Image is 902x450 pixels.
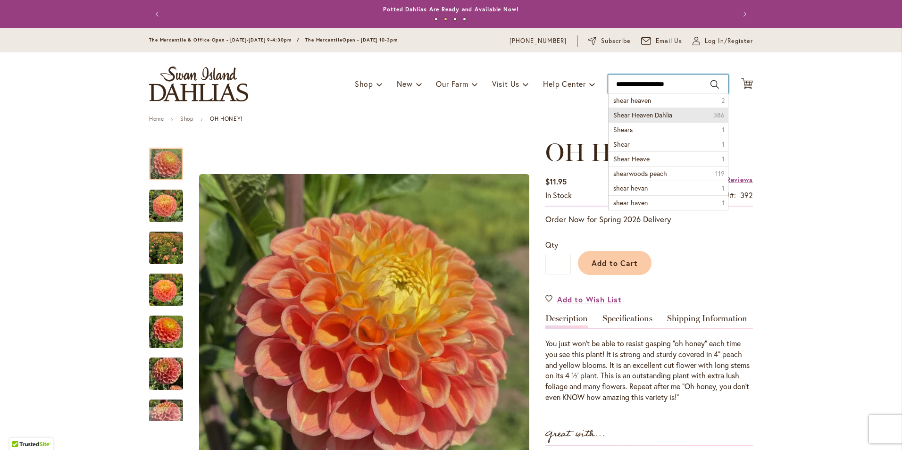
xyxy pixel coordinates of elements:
span: Shears [613,125,633,134]
span: Shear Heaven Dahlia [613,110,672,119]
span: New [397,79,412,89]
img: Oh Honey! [149,267,183,313]
span: Open - [DATE] 10-3pm [342,37,398,43]
iframe: Launch Accessibility Center [7,417,33,443]
button: 2 of 4 [444,17,447,21]
a: Log In/Register [693,36,753,46]
p: Order Now for Spring 2026 Delivery [545,214,753,225]
span: Add to Wish List [557,294,622,305]
a: Add to Wish List [545,294,622,305]
span: The Mercantile & Office Open - [DATE]-[DATE] 9-4:30pm / The Mercantile [149,37,342,43]
span: 1 [722,154,725,164]
div: Next [149,407,183,421]
a: store logo [149,67,248,101]
div: Availability [545,190,572,201]
p: You just won’t be able to resist gasping “oh honey” each time you see this plant! It is strong an... [545,338,753,403]
span: OH HONEY! [545,137,689,167]
a: Description [545,314,588,328]
div: 392 [740,190,753,201]
button: 3 of 4 [453,17,457,21]
div: Oh Honey! [149,264,192,306]
span: 2 [721,96,725,105]
button: Previous [149,5,168,24]
span: 1 [722,183,725,193]
a: Email Us [641,36,683,46]
img: Oh Honey! [149,225,183,271]
span: 386 [713,110,725,120]
div: Oh Honey! [149,180,192,222]
a: [PHONE_NUMBER] [509,36,567,46]
span: 1 [722,140,725,149]
img: Oh Honey! [149,189,183,223]
img: Oh Honey! [149,309,183,355]
span: Reviews [727,175,753,184]
span: Shear [613,140,630,149]
span: 119 [715,169,725,178]
button: 1 of 4 [434,17,438,21]
span: 1 [722,198,725,208]
div: Oh Honey! [149,222,192,264]
div: Oh Honey! [149,138,192,180]
a: Home [149,115,164,122]
button: Next [734,5,753,24]
a: Shipping Information [667,314,747,328]
span: 1 [722,125,725,134]
a: 5 Reviews [718,175,753,184]
div: Detailed Product Info [545,314,753,403]
div: Oh Honey! [149,348,192,390]
span: shear hevan [613,183,648,192]
span: shear heaven [613,96,651,105]
a: Subscribe [588,36,631,46]
span: Shear Heave [613,154,650,163]
span: shearwoods peach [613,169,667,178]
div: Oh Honey! [149,306,192,348]
span: Email Us [656,36,683,46]
img: Oh Honey! [149,351,183,397]
span: Log In/Register [705,36,753,46]
a: Specifications [602,314,652,328]
span: shear haven [613,198,648,207]
span: $11.95 [545,176,567,186]
a: Shop [180,115,193,122]
button: Add to Cart [578,251,651,275]
strong: OH HONEY! [210,115,242,122]
span: Add to Cart [592,258,638,268]
a: Potted Dahlias Are Ready and Available Now! [383,6,519,13]
button: 4 of 4 [463,17,466,21]
span: Subscribe [601,36,631,46]
span: Visit Us [492,79,519,89]
strong: Great with... [545,426,606,442]
span: Our Farm [436,79,468,89]
div: Oh Honey! [149,390,192,432]
span: Shop [355,79,373,89]
button: Search [710,77,719,92]
span: In stock [545,190,572,200]
span: Qty [545,240,558,250]
span: Help Center [543,79,586,89]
